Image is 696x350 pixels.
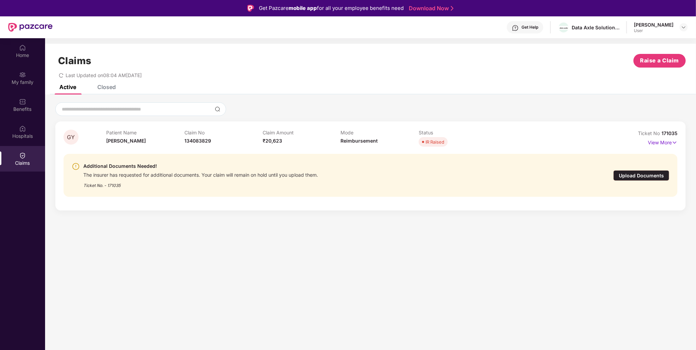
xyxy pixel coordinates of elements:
[451,5,454,12] img: Stroke
[341,138,378,144] span: Reimbursement
[341,130,419,135] p: Mode
[67,134,75,140] span: GY
[59,84,76,90] div: Active
[634,28,673,33] div: User
[259,4,404,12] div: Get Pazcare for all your employee benefits need
[19,44,26,51] img: svg+xml;base64,PHN2ZyBpZD0iSG9tZSIgeG1sbnM9Imh0dHA6Ly93d3cudzMub3JnLzIwMDAvc3ZnIiB3aWR0aD0iMjAiIG...
[559,26,569,30] img: WhatsApp%20Image%202022-10-27%20at%2012.58.27.jpeg
[106,130,184,135] p: Patient Name
[8,23,53,32] img: New Pazcare Logo
[83,178,318,189] div: Ticket No. - 171035
[106,138,146,144] span: [PERSON_NAME]
[634,54,686,68] button: Raise a Claim
[19,71,26,78] img: svg+xml;base64,PHN2ZyB3aWR0aD0iMjAiIGhlaWdodD0iMjAiIHZpZXdCb3g9IjAgMCAyMCAyMCIgZmlsbD0ibm9uZSIgeG...
[19,125,26,132] img: svg+xml;base64,PHN2ZyBpZD0iSG9zcGl0YWxzIiB4bWxucz0iaHR0cDovL3d3dy53My5vcmcvMjAwMC9zdmciIHdpZHRoPS...
[681,25,686,30] img: svg+xml;base64,PHN2ZyBpZD0iRHJvcGRvd24tMzJ4MzIiIHhtbG5zPSJodHRwOi8vd3d3LnczLm9yZy8yMDAwL3N2ZyIgd2...
[409,5,451,12] a: Download Now
[66,72,142,78] span: Last Updated on 08:04 AM[DATE]
[662,130,678,136] span: 171035
[634,21,673,28] div: [PERSON_NAME]
[19,152,26,159] img: svg+xml;base64,PHN2ZyBpZD0iQ2xhaW0iIHhtbG5zPSJodHRwOi8vd3d3LnczLm9yZy8yMDAwL3N2ZyIgd2lkdGg9IjIwIi...
[58,55,92,67] h1: Claims
[613,170,669,181] div: Upload Documents
[184,130,263,135] p: Claim No
[419,130,497,135] p: Status
[640,56,679,65] span: Raise a Claim
[215,106,220,112] img: svg+xml;base64,PHN2ZyBpZD0iU2VhcmNoLTMyeDMyIiB4bWxucz0iaHR0cDovL3d3dy53My5vcmcvMjAwMC9zdmciIHdpZH...
[83,170,318,178] div: The insurer has requested for additional documents. Your claim will remain on hold until you uplo...
[638,130,662,136] span: Ticket No
[59,72,64,78] span: redo
[263,138,282,144] span: ₹20,623
[672,139,678,146] img: svg+xml;base64,PHN2ZyB4bWxucz0iaHR0cDovL3d3dy53My5vcmcvMjAwMC9zdmciIHdpZHRoPSIxNyIgaGVpZ2h0PSIxNy...
[83,162,318,170] div: Additional Documents Needed!
[512,25,519,31] img: svg+xml;base64,PHN2ZyBpZD0iSGVscC0zMngzMiIgeG1sbnM9Imh0dHA6Ly93d3cudzMub3JnLzIwMDAvc3ZnIiB3aWR0aD...
[289,5,317,11] strong: mobile app
[19,98,26,105] img: svg+xml;base64,PHN2ZyBpZD0iQmVuZWZpdHMiIHhtbG5zPSJodHRwOi8vd3d3LnczLm9yZy8yMDAwL3N2ZyIgd2lkdGg9Ij...
[572,24,620,31] div: Data Axle Solutions Private Limited
[521,25,538,30] div: Get Help
[72,162,80,171] img: svg+xml;base64,PHN2ZyBpZD0iV2FybmluZ18tXzI0eDI0IiBkYXRhLW5hbWU9Ildhcm5pbmcgLSAyNHgyNCIgeG1sbnM9Im...
[184,138,211,144] span: 134083829
[648,137,678,146] p: View More
[263,130,341,135] p: Claim Amount
[247,5,254,12] img: Logo
[97,84,116,90] div: Closed
[426,138,444,145] div: IR Raised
